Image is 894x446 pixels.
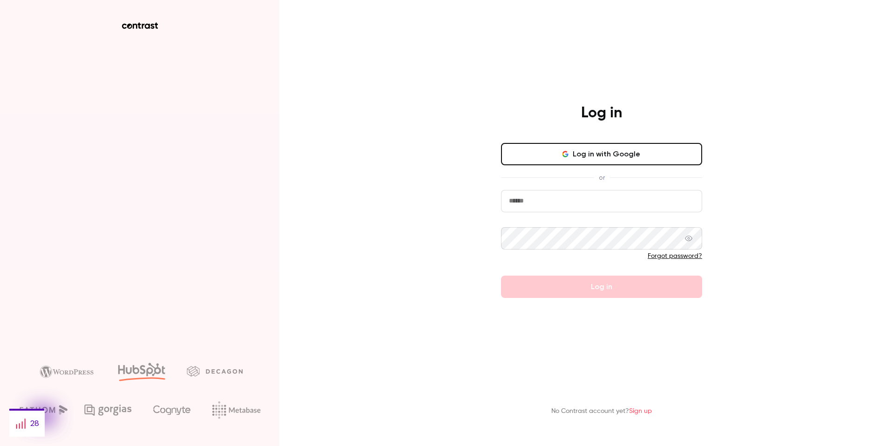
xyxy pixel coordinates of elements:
img: decagon [187,366,243,376]
a: Sign up [629,408,652,414]
span: or [594,173,610,182]
button: Log in with Google [501,143,702,165]
div: 28 [9,411,45,437]
a: Forgot password? [648,253,702,259]
p: No Contrast account yet? [551,406,652,416]
h4: Log in [581,104,622,122]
